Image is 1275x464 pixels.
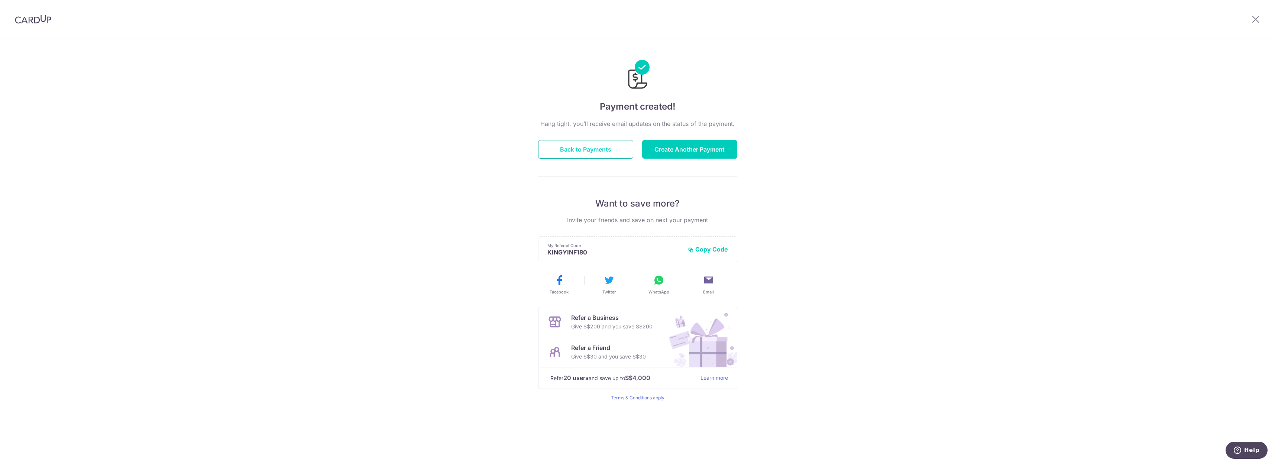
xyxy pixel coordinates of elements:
[648,289,669,295] span: WhatsApp
[547,249,682,256] p: KINGYINF180
[550,289,569,295] span: Facebook
[538,140,633,159] button: Back to Payments
[688,246,728,253] button: Copy Code
[602,289,616,295] span: Twitter
[700,373,728,383] a: Learn more
[626,60,650,91] img: Payments
[703,289,714,295] span: Email
[538,198,737,210] p: Want to save more?
[538,215,737,224] p: Invite your friends and save on next your payment
[687,274,731,295] button: Email
[637,274,681,295] button: WhatsApp
[547,243,682,249] p: My Referral Code
[642,140,737,159] button: Create Another Payment
[537,274,581,295] button: Facebook
[538,100,737,113] h4: Payment created!
[550,373,695,383] p: Refer and save up to
[571,313,653,322] p: Refer a Business
[625,373,650,382] strong: S$4,000
[571,322,653,331] p: Give S$200 and you save S$200
[587,274,631,295] button: Twitter
[538,119,737,128] p: Hang tight, you’ll receive email updates on the status of the payment.
[1226,442,1268,460] iframe: Opens a widget where you can find more information
[571,352,646,361] p: Give S$30 and you save S$30
[563,373,589,382] strong: 20 users
[571,343,646,352] p: Refer a Friend
[15,15,51,24] img: CardUp
[611,395,664,400] a: Terms & Conditions apply
[662,307,737,367] img: Refer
